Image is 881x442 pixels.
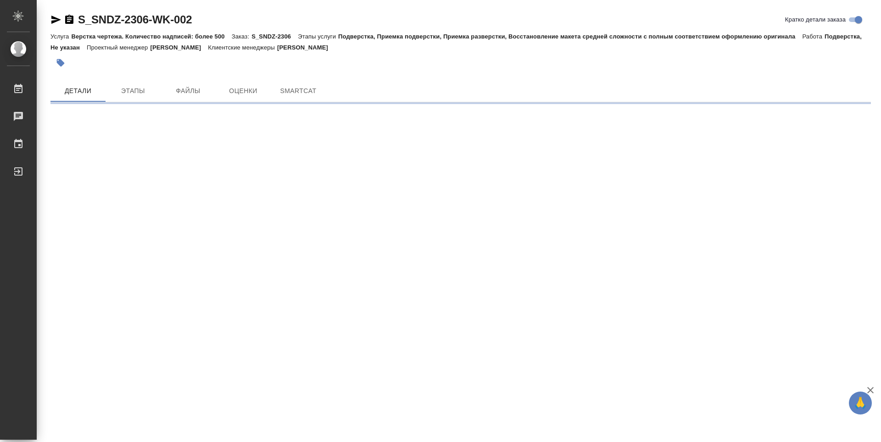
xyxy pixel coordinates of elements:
p: [PERSON_NAME] [150,44,208,51]
p: [PERSON_NAME] [277,44,335,51]
a: S_SNDZ-2306-WK-002 [78,13,192,26]
span: Этапы [111,85,155,97]
span: SmartCat [276,85,320,97]
button: Скопировать ссылку [64,14,75,25]
button: 🙏 [849,392,872,414]
span: 🙏 [853,393,868,413]
p: Заказ: [232,33,251,40]
p: Работа [802,33,825,40]
span: Оценки [221,85,265,97]
span: Детали [56,85,100,97]
p: S_SNDZ-2306 [251,33,298,40]
p: Этапы услуги [298,33,338,40]
span: Кратко детали заказа [785,15,846,24]
span: Файлы [166,85,210,97]
p: Подверстка, Приемка подверстки, Приемка разверстки, Восстановление макета средней сложности с пол... [338,33,802,40]
p: Проектный менеджер [87,44,150,51]
p: Верстка чертежа. Количество надписей: более 500 [71,33,231,40]
button: Добавить тэг [50,53,71,73]
button: Скопировать ссылку для ЯМессенджера [50,14,61,25]
p: Клиентские менеджеры [208,44,277,51]
p: Услуга [50,33,71,40]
